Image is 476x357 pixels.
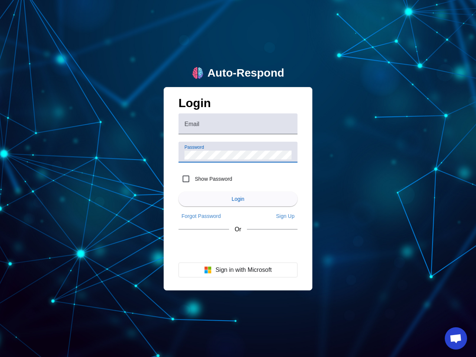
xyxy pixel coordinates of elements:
[204,266,212,274] img: Microsoft logo
[178,192,297,206] button: Login
[276,213,295,219] span: Sign Up
[192,67,284,80] a: logoAuto-Respond
[192,67,204,79] img: logo
[178,96,297,114] h1: Login
[193,175,232,183] label: Show Password
[178,263,297,277] button: Sign in with Microsoft
[232,196,244,202] span: Login
[208,67,284,80] div: Auto-Respond
[181,213,221,219] span: Forgot Password
[235,226,241,233] span: Or
[184,121,199,127] mat-label: Email
[445,327,467,350] a: Open chat
[175,239,301,256] iframe: Sign in with Google Button
[184,145,204,150] mat-label: Password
